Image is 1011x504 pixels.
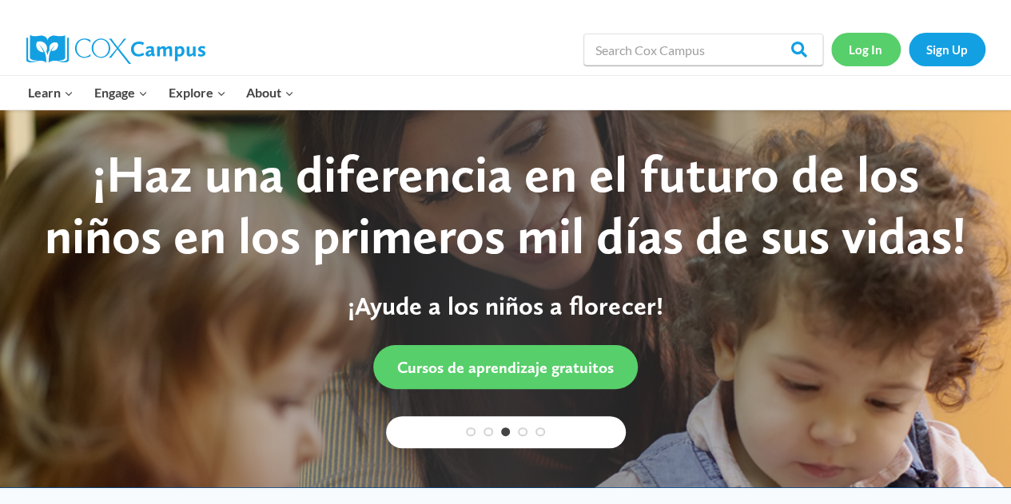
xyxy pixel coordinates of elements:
[831,33,985,65] nav: Secondary Navigation
[535,427,545,437] a: 5
[501,427,511,437] a: 3
[831,33,901,65] a: Log In
[18,76,85,109] button: Child menu of Learn
[484,427,493,437] a: 2
[26,35,205,64] img: Cox Campus
[158,76,237,109] button: Child menu of Explore
[32,291,979,321] p: ¡Ayude a los niños a florecer!
[236,76,304,109] button: Child menu of About
[373,345,638,389] a: Cursos de aprendizaje gratuitos
[909,33,985,65] a: Sign Up
[518,427,527,437] a: 4
[32,144,979,267] div: ¡Haz una diferencia en el futuro de los niños en los primeros mil días de sus vidas!
[18,76,304,109] nav: Primary Navigation
[583,34,823,65] input: Search Cox Campus
[466,427,476,437] a: 1
[397,358,614,377] span: Cursos de aprendizaje gratuitos
[84,76,158,109] button: Child menu of Engage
